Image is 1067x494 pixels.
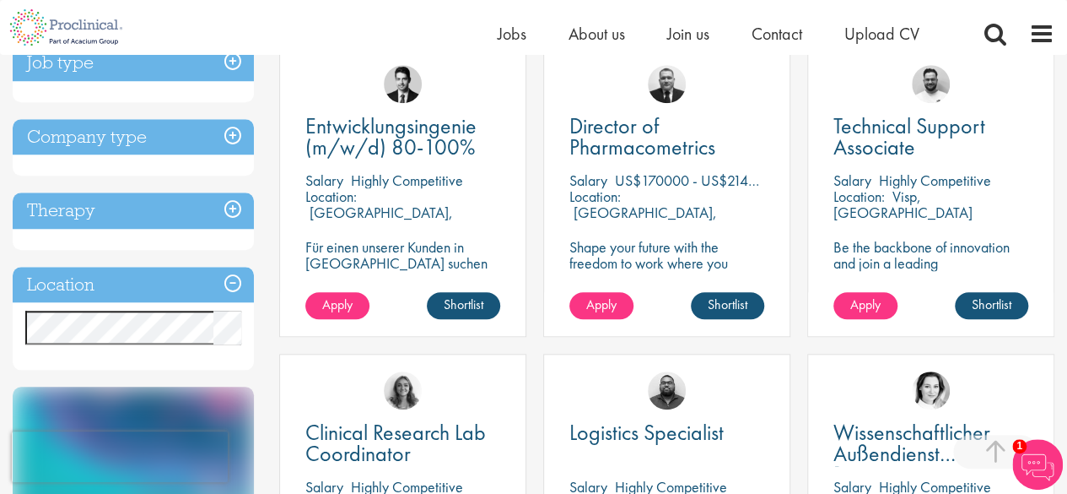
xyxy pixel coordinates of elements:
[305,111,477,161] span: Entwicklungsingenie (m/w/d) 80-100%
[305,187,357,206] span: Location:
[1012,439,1063,490] img: Chatbot
[305,418,486,468] span: Clinical Research Lab Coordinator
[569,116,764,158] a: Director of Pharmacometrics
[12,432,228,482] iframe: reCAPTCHA
[833,239,1028,319] p: Be the backbone of innovation and join a leading pharmaceutical company to help keep life-changin...
[305,203,453,238] p: [GEOGRAPHIC_DATA], [GEOGRAPHIC_DATA]
[305,292,369,319] a: Apply
[569,239,764,303] p: Shape your future with the freedom to work where you thrive! Join our client with this Director p...
[427,292,500,319] a: Shortlist
[569,187,621,206] span: Location:
[912,65,950,103] img: Emile De Beer
[569,422,764,443] a: Logistics Specialist
[13,193,254,229] h3: Therapy
[569,292,633,319] a: Apply
[752,23,802,45] a: Contact
[879,171,991,190] p: Highly Competitive
[586,296,617,313] span: Apply
[569,418,724,447] span: Logistics Specialist
[322,296,353,313] span: Apply
[615,171,838,190] p: US$170000 - US$214900 per annum
[305,171,343,190] span: Salary
[833,187,885,206] span: Location:
[648,65,686,103] img: Jakub Hanas
[351,171,463,190] p: Highly Competitive
[912,372,950,410] img: Greta Prestel
[833,187,973,222] p: Visp, [GEOGRAPHIC_DATA]
[833,116,1028,158] a: Technical Support Associate
[569,111,715,161] span: Director of Pharmacometrics
[305,422,500,464] a: Clinical Research Lab Coordinator
[833,422,1028,464] a: Wissenschaftlicher Außendienst [GEOGRAPHIC_DATA]
[13,267,254,303] h3: Location
[667,23,709,45] a: Join us
[844,23,919,45] a: Upload CV
[498,23,526,45] a: Jobs
[384,372,422,410] img: Jackie Cerchio
[833,171,871,190] span: Salary
[1012,439,1027,453] span: 1
[569,203,717,238] p: [GEOGRAPHIC_DATA], [GEOGRAPHIC_DATA]
[384,65,422,103] img: Thomas Wenig
[569,171,607,190] span: Salary
[13,45,254,81] h3: Job type
[305,239,500,335] p: Für einen unserer Kunden in [GEOGRAPHIC_DATA] suchen wir ab sofort einen Entwicklungsingenieur Ku...
[850,296,881,313] span: Apply
[833,418,1037,489] span: Wissenschaftlicher Außendienst [GEOGRAPHIC_DATA]
[569,23,625,45] a: About us
[833,111,985,161] span: Technical Support Associate
[833,292,897,319] a: Apply
[13,119,254,155] h3: Company type
[648,372,686,410] img: Ashley Bennett
[955,292,1028,319] a: Shortlist
[305,116,500,158] a: Entwicklungsingenie (m/w/d) 80-100%
[691,292,764,319] a: Shortlist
